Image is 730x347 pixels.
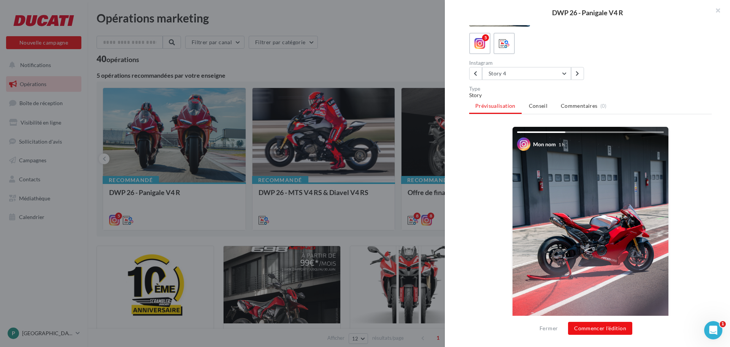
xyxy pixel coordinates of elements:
[533,141,556,148] div: Mon nom
[600,103,607,109] span: (0)
[469,86,712,91] div: Type
[720,321,726,327] span: 1
[704,321,722,339] iframe: Intercom live chat
[568,322,632,335] button: Commencer l'édition
[469,60,587,66] div: Instagram
[482,34,489,41] div: 5
[529,102,547,109] span: Conseil
[561,102,597,110] span: Commentaires
[559,141,565,148] div: 1 h
[482,67,571,80] button: Story 4
[536,324,561,333] button: Fermer
[457,9,718,16] div: DWP 26 - Panigale V4 R
[469,91,712,99] div: Story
